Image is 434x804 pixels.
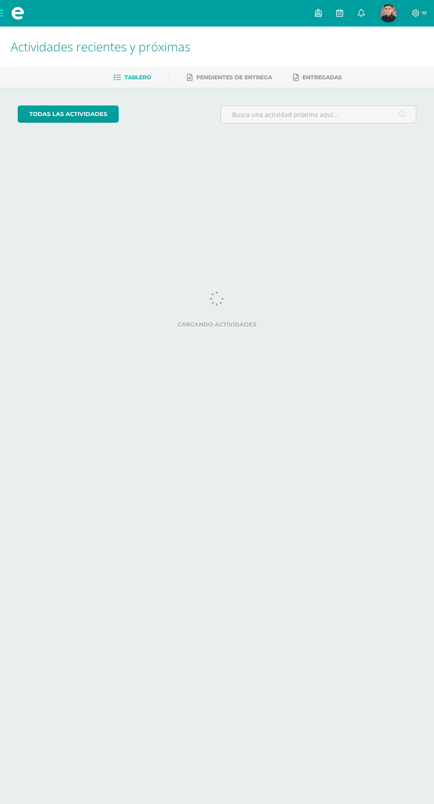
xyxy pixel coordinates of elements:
[302,74,342,81] span: Entregadas
[187,70,272,85] a: Pendientes de entrega
[18,321,416,328] label: Cargando actividades
[18,105,119,123] a: todas las Actividades
[380,4,397,22] img: 63a5c5976b1b99e1ca55e2c308e91110.png
[293,70,342,85] a: Entregadas
[11,38,190,55] span: Actividades recientes y próximas
[124,74,151,81] span: Tablero
[196,74,272,81] span: Pendientes de entrega
[113,70,151,85] a: Tablero
[221,106,416,123] input: Busca una actividad próxima aquí...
